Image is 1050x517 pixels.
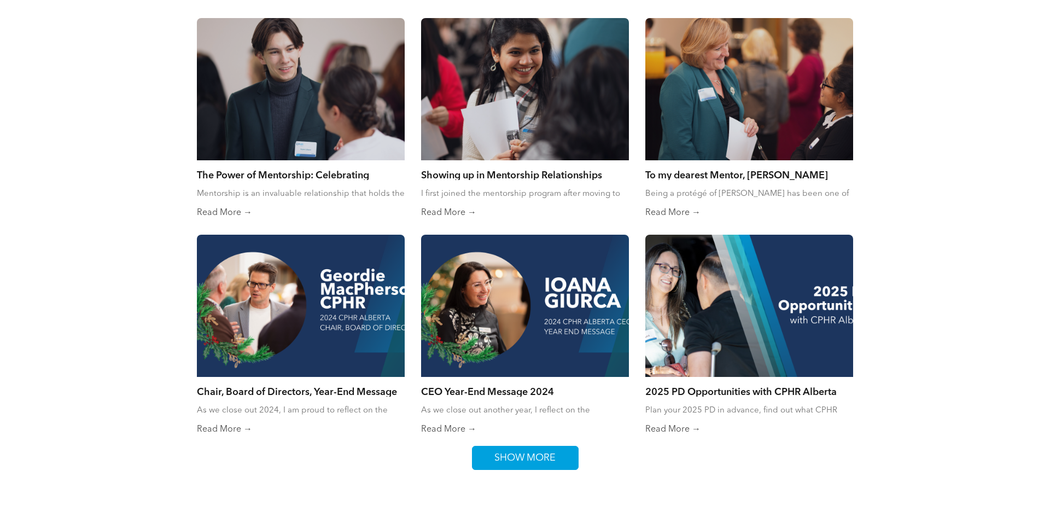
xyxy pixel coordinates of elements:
[197,188,405,199] div: Mentorship is an invaluable relationship that holds the power to transform lives, shape careers, ...
[197,405,405,416] div: As we close out 2024, I am proud to reflect on the meaningful progress CPHR Alberta has made this...
[421,18,629,160] a: A woman is smiling while holding a piece of paper in her hand.
[197,207,405,218] a: Read More →
[197,18,405,160] a: A man in a suit is talking to a woman in a crowd of people.
[421,207,629,218] a: Read More →
[421,424,629,435] a: Read More →
[421,188,629,199] div: I first joined the mentorship program after moving to [GEOGRAPHIC_DATA], with 1 year of HR experi...
[197,424,405,435] a: Read More →
[645,169,853,181] a: To my dearest Mentor, [PERSON_NAME]
[491,446,559,469] span: SHOW MORE
[421,385,629,397] a: CEO Year-End Message 2024
[421,405,629,416] div: As we close out another year, I reflect on the incredible work our association has completed in [...
[197,385,405,397] a: Chair, Board of Directors, Year-End Message 2024
[645,235,853,377] a: A woman is shaking hands with a man in a wheelchair.
[645,385,853,397] a: 2025 PD Opportunities with CPHR Alberta
[197,235,405,377] a: A man in a suit and glasses is talking to another man.
[645,18,853,160] a: A woman in a green jacket is talking to a woman in a black dress.
[197,169,405,181] a: The Power of Mentorship: Celebrating International Mentoring Day
[645,207,853,218] a: Read More →
[645,188,853,199] div: Being a protégé of [PERSON_NAME] has been one of the most transformative experiences of my profes...
[421,235,629,377] a: A woman is smiling in a circle on a blue background.
[645,405,853,416] div: Plan your 2025 PD in advance, find out what CPHR Alberta has in store for you!
[645,424,853,435] a: Read More →
[421,169,629,181] a: Showing up in Mentorship Relationships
